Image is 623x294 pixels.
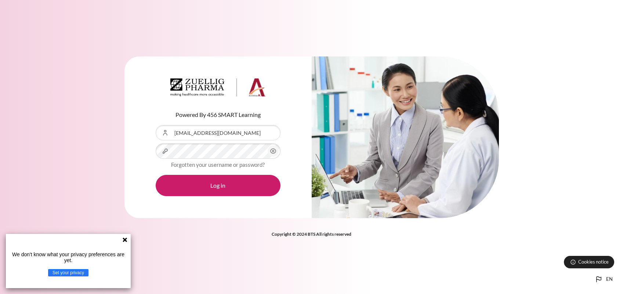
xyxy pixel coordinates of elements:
span: Cookies notice [578,258,609,265]
p: We don't know what your privacy preferences are yet. [9,251,128,263]
span: en [606,276,613,283]
strong: Copyright © 2024 BTS All rights reserved [272,231,351,237]
button: Set your privacy [48,269,88,276]
button: Cookies notice [564,256,614,268]
p: Powered By 456 SMART Learning [156,110,280,119]
a: Architeck [170,78,266,100]
button: Log in [156,175,280,196]
button: Languages [591,272,616,287]
a: Forgotten your username or password? [171,161,265,168]
input: Username or Email Address [156,125,280,140]
img: Architeck [170,78,266,97]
